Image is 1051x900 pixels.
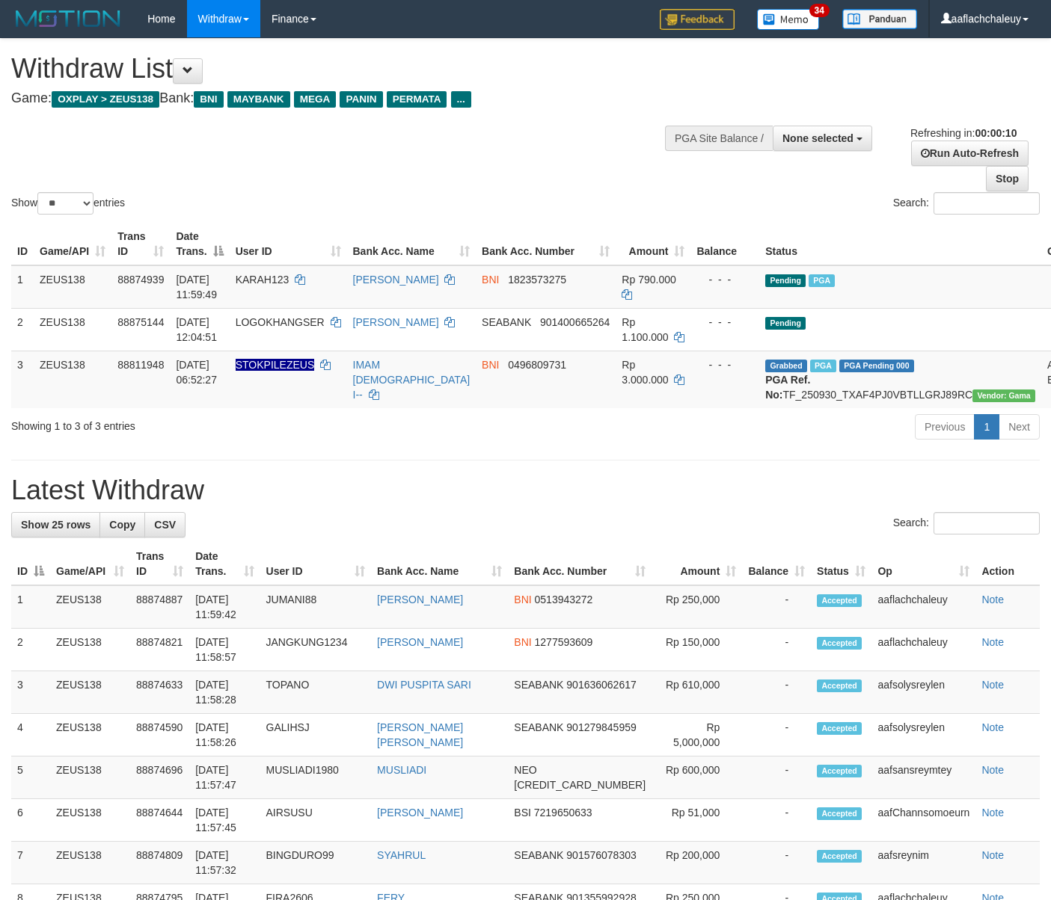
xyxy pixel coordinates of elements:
[540,316,610,328] span: Copy 901400665264 to clipboard
[742,629,811,671] td: -
[514,594,531,605] span: BNI
[50,585,130,629] td: ZEUS138
[508,543,652,585] th: Bank Acc. Number: activate to sort column ascending
[11,413,426,434] div: Showing 1 to 3 of 3 entries
[765,274,806,287] span: Pending
[294,91,337,108] span: MEGA
[50,842,130,884] td: ZEUS138
[11,714,50,756] td: 4
[189,756,260,799] td: [DATE] 11:57:47
[652,756,742,799] td: Rp 600,000
[353,274,439,286] a: [PERSON_NAME]
[652,842,742,884] td: Rp 200,000
[189,585,260,629] td: [DATE] 11:59:42
[189,543,260,585] th: Date Trans.: activate to sort column ascending
[981,636,1004,648] a: Note
[11,543,50,585] th: ID: activate to sort column descending
[11,799,50,842] td: 6
[817,679,862,692] span: Accepted
[117,359,164,371] span: 88811948
[842,9,917,29] img: panduan.png
[130,629,189,671] td: 88874821
[11,54,686,84] h1: Withdraw List
[111,223,170,265] th: Trans ID: activate to sort column ascending
[11,265,34,309] td: 1
[893,512,1040,534] label: Search:
[130,799,189,842] td: 88874644
[817,637,862,650] span: Accepted
[260,629,372,671] td: JANGKUNG1234
[817,765,862,777] span: Accepted
[34,223,111,265] th: Game/API: activate to sort column ascending
[189,714,260,756] td: [DATE] 11:58:26
[871,629,975,671] td: aaflachchaleuy
[999,414,1040,440] a: Next
[189,629,260,671] td: [DATE] 11:58:57
[50,671,130,714] td: ZEUS138
[227,91,290,108] span: MAYBANK
[50,756,130,799] td: ZEUS138
[975,127,1017,139] strong: 00:00:10
[871,585,975,629] td: aaflachchaleuy
[974,414,999,440] a: 1
[981,679,1004,691] a: Note
[742,714,811,756] td: -
[871,756,975,799] td: aafsansreymtey
[893,192,1040,215] label: Search:
[765,374,810,401] b: PGA Ref. No:
[508,359,566,371] span: Copy 0496809731 to clipboard
[622,316,668,343] span: Rp 1.100.000
[451,91,471,108] span: ...
[759,351,1041,408] td: TF_250930_TXAF4PJ0VBTLLGRJ89RC
[811,543,871,585] th: Status: activate to sort column ascending
[817,850,862,863] span: Accepted
[236,316,325,328] span: LOGOKHANGSER
[117,316,164,328] span: 88875144
[839,360,914,372] span: PGA Pending
[260,671,372,714] td: TOPANO
[154,519,176,531] span: CSV
[566,721,636,733] span: Copy 901279845959 to clipboard
[387,91,447,108] span: PERMATA
[534,807,592,819] span: Copy 7219650633 to clipboard
[934,192,1040,215] input: Search:
[871,842,975,884] td: aafsreynim
[514,807,531,819] span: BSI
[871,543,975,585] th: Op: activate to sort column ascending
[194,91,223,108] span: BNI
[260,585,372,629] td: JUMANI88
[52,91,159,108] span: OXPLAY > ZEUS138
[782,132,854,144] span: None selected
[176,274,217,300] span: [DATE] 11:59:49
[514,679,563,691] span: SEABANK
[11,671,50,714] td: 3
[230,223,347,265] th: User ID: activate to sort column ascending
[981,594,1004,605] a: Note
[652,629,742,671] td: Rp 150,000
[50,714,130,756] td: ZEUS138
[871,671,975,714] td: aafsolysreylen
[117,274,164,286] span: 88874939
[34,308,111,351] td: ZEUS138
[170,223,229,265] th: Date Trans.: activate to sort column descending
[37,192,94,215] select: Showentries
[508,274,566,286] span: Copy 1823573275 to clipboard
[176,359,217,386] span: [DATE] 06:52:27
[514,636,531,648] span: BNI
[34,351,111,408] td: ZEUS138
[652,543,742,585] th: Amount: activate to sort column ascending
[915,414,975,440] a: Previous
[696,357,753,372] div: - - -
[260,543,372,585] th: User ID: activate to sort column ascending
[482,316,531,328] span: SEABANK
[696,315,753,330] div: - - -
[11,223,34,265] th: ID
[11,512,100,537] a: Show 25 rows
[759,223,1041,265] th: Status
[981,807,1004,819] a: Note
[371,543,508,585] th: Bank Acc. Name: activate to sort column ascending
[514,764,536,776] span: NEO
[981,764,1004,776] a: Note
[742,756,811,799] td: -
[144,512,186,537] a: CSV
